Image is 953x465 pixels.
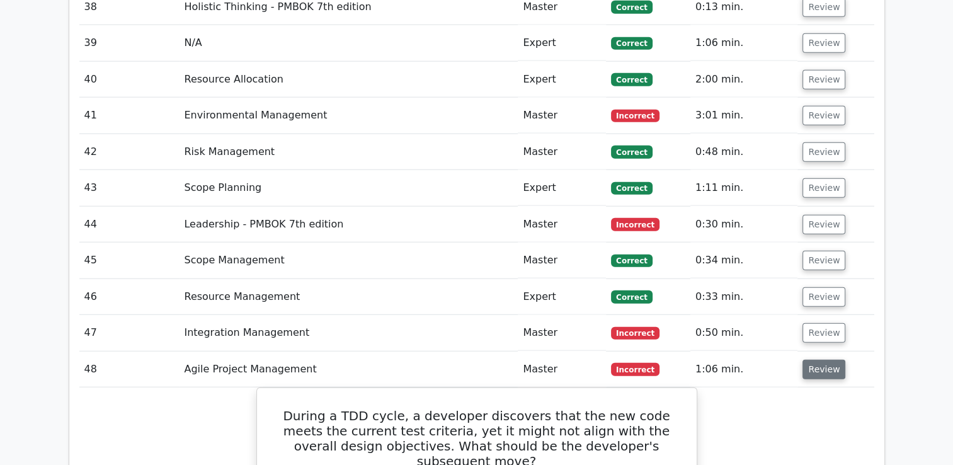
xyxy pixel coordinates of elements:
[611,37,652,50] span: Correct
[518,315,606,351] td: Master
[79,25,180,61] td: 39
[179,98,518,134] td: Environmental Management
[690,243,798,278] td: 0:34 min.
[611,255,652,267] span: Correct
[802,106,845,125] button: Review
[690,279,798,315] td: 0:33 min.
[611,182,652,195] span: Correct
[179,279,518,315] td: Resource Management
[179,207,518,243] td: Leadership - PMBOK 7th edition
[611,290,652,303] span: Correct
[611,110,659,122] span: Incorrect
[179,170,518,206] td: Scope Planning
[179,352,518,387] td: Agile Project Management
[518,134,606,170] td: Master
[802,70,845,89] button: Review
[518,243,606,278] td: Master
[518,25,606,61] td: Expert
[802,251,845,270] button: Review
[79,134,180,170] td: 42
[79,352,180,387] td: 48
[611,73,652,86] span: Correct
[179,134,518,170] td: Risk Management
[690,134,798,170] td: 0:48 min.
[518,279,606,315] td: Expert
[611,363,659,376] span: Incorrect
[518,62,606,98] td: Expert
[802,323,845,343] button: Review
[179,315,518,351] td: Integration Management
[802,215,845,234] button: Review
[690,62,798,98] td: 2:00 min.
[690,170,798,206] td: 1:11 min.
[79,243,180,278] td: 45
[79,98,180,134] td: 41
[611,218,659,231] span: Incorrect
[690,315,798,351] td: 0:50 min.
[611,146,652,158] span: Correct
[802,360,845,379] button: Review
[518,352,606,387] td: Master
[79,279,180,315] td: 46
[79,62,180,98] td: 40
[690,98,798,134] td: 3:01 min.
[611,327,659,340] span: Incorrect
[611,1,652,13] span: Correct
[690,207,798,243] td: 0:30 min.
[179,62,518,98] td: Resource Allocation
[802,178,845,198] button: Review
[79,315,180,351] td: 47
[690,25,798,61] td: 1:06 min.
[179,243,518,278] td: Scope Management
[179,25,518,61] td: N/A
[79,170,180,206] td: 43
[518,207,606,243] td: Master
[79,207,180,243] td: 44
[802,287,845,307] button: Review
[518,170,606,206] td: Expert
[802,33,845,53] button: Review
[802,142,845,162] button: Review
[518,98,606,134] td: Master
[690,352,798,387] td: 1:06 min.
